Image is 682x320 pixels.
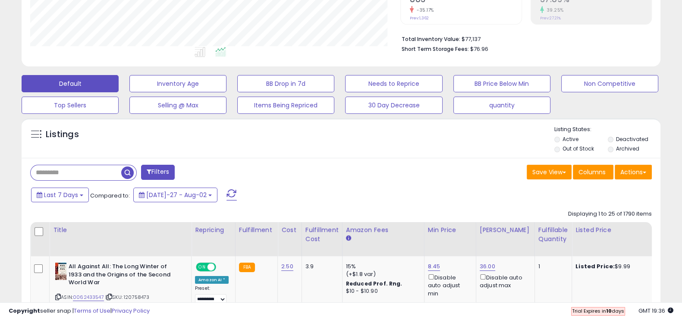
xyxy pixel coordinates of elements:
[575,262,615,270] b: Listed Price:
[402,45,469,53] b: Short Term Storage Fees:
[55,263,66,280] img: 519kqpXhMKL._SL40_.jpg
[453,75,550,92] button: BB Price Below Min
[544,7,564,13] small: 39.25%
[346,235,351,242] small: Amazon Fees.
[573,165,613,179] button: Columns
[346,226,421,235] div: Amazon Fees
[345,75,442,92] button: Needs to Reprice
[46,129,79,141] h5: Listings
[53,226,188,235] div: Title
[578,168,606,176] span: Columns
[561,75,658,92] button: Non Competitive
[133,188,217,202] button: [DATE]-27 - Aug-02
[105,294,150,301] span: | SKU: 120758473
[281,226,298,235] div: Cost
[345,97,442,114] button: 30 Day Decrease
[195,285,229,305] div: Preset:
[575,263,647,270] div: $9.99
[540,16,561,21] small: Prev: 27.21%
[9,307,40,315] strong: Copyright
[281,262,293,271] a: 2.50
[470,45,488,53] span: $76.96
[239,226,274,235] div: Fulfillment
[129,75,226,92] button: Inventory Age
[615,165,652,179] button: Actions
[428,262,440,271] a: 8.45
[237,97,334,114] button: Items Being Repriced
[428,273,469,298] div: Disable auto adjust min
[9,307,150,315] div: seller snap | |
[215,264,229,271] span: OFF
[44,191,78,199] span: Last 7 Days
[22,75,119,92] button: Default
[73,294,104,301] a: 0062433547
[141,165,175,180] button: Filters
[402,33,645,44] li: $77,137
[402,35,460,43] b: Total Inventory Value:
[146,191,207,199] span: [DATE]-27 - Aug-02
[195,276,229,284] div: Amazon AI *
[606,307,612,314] b: 10
[69,263,173,289] b: All Against All: The Long Winter of 1933 and the Origins of the Second World War
[563,145,594,152] label: Out of Stock
[305,226,339,244] div: Fulfillment Cost
[572,307,624,314] span: Trial Expires in days
[346,280,402,287] b: Reduced Prof. Rng.
[74,307,110,315] a: Terms of Use
[480,273,528,289] div: Disable auto adjust max
[527,165,572,179] button: Save View
[616,135,648,143] label: Deactivated
[568,210,652,218] div: Displaying 1 to 25 of 1790 items
[575,226,650,235] div: Listed Price
[616,145,639,152] label: Archived
[237,75,334,92] button: BB Drop in 7d
[428,226,472,235] div: Min Price
[346,263,418,270] div: 15%
[22,97,119,114] button: Top Sellers
[480,226,531,235] div: [PERSON_NAME]
[538,226,568,244] div: Fulfillable Quantity
[346,288,418,295] div: $10 - $10.90
[239,263,255,272] small: FBA
[414,7,434,13] small: -35.17%
[31,188,89,202] button: Last 7 Days
[195,226,232,235] div: Repricing
[129,97,226,114] button: Selling @ Max
[90,191,130,200] span: Compared to:
[538,263,565,270] div: 1
[554,125,660,134] p: Listing States:
[410,16,429,21] small: Prev: 1,362
[197,264,207,271] span: ON
[453,97,550,114] button: quantity
[112,307,150,315] a: Privacy Policy
[305,263,336,270] div: 3.9
[346,270,418,278] div: (+$1.8 var)
[638,307,673,315] span: 2025-08-10 19:36 GMT
[563,135,578,143] label: Active
[480,262,495,271] a: 36.00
